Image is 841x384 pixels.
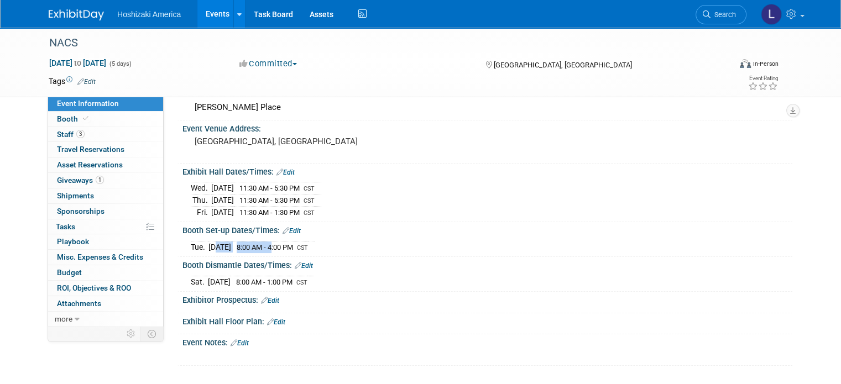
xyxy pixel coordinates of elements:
[748,76,778,81] div: Event Rating
[57,191,94,200] span: Shipments
[182,313,792,328] div: Exhibit Hall Floor Plan:
[55,314,72,323] span: more
[182,257,792,271] div: Booth Dismantle Dates/Times:
[182,120,792,134] div: Event Venue Address:
[211,182,234,194] td: [DATE]
[57,160,123,169] span: Asset Reservations
[49,9,104,20] img: ExhibitDay
[236,278,292,286] span: 8:00 AM - 1:00 PM
[57,299,101,308] span: Attachments
[83,115,88,122] i: Booth reservation complete
[191,206,211,218] td: Fri.
[45,33,717,53] div: NACS
[49,76,96,87] td: Tags
[208,241,231,253] td: [DATE]
[304,209,315,217] span: CST
[182,292,792,306] div: Exhibitor Prospectus:
[295,262,313,270] a: Edit
[48,281,163,296] a: ROI, Objectives & ROO
[231,339,249,347] a: Edit
[77,78,96,86] a: Edit
[182,334,792,349] div: Event Notes:
[208,276,231,287] td: [DATE]
[237,243,293,251] span: 8:00 AM - 4:00 PM
[671,57,779,74] div: Event Format
[239,208,300,217] span: 11:30 AM - 1:30 PM
[48,250,163,265] a: Misc. Expenses & Credits
[191,182,211,194] td: Wed.
[753,60,779,68] div: In-Person
[191,99,784,116] div: [PERSON_NAME] Place
[48,265,163,280] a: Budget
[48,157,163,172] a: Asset Reservations
[117,10,181,19] span: Hoshizaki America
[48,188,163,203] a: Shipments
[276,169,295,176] a: Edit
[48,127,163,142] a: Staff3
[48,296,163,311] a: Attachments
[261,297,279,304] a: Edit
[711,10,736,19] span: Search
[48,234,163,249] a: Playbook
[182,222,792,236] div: Booth Set-up Dates/Times:
[740,59,751,68] img: Format-Inperson.png
[297,244,308,251] span: CST
[48,219,163,234] a: Tasks
[57,253,143,261] span: Misc. Expenses & Credits
[72,59,83,67] span: to
[48,204,163,219] a: Sponsorships
[49,58,107,68] span: [DATE] [DATE]
[191,276,208,287] td: Sat.
[296,279,307,286] span: CST
[57,237,89,246] span: Playbook
[57,114,91,123] span: Booth
[48,312,163,327] a: more
[122,327,141,341] td: Personalize Event Tab Strip
[191,241,208,253] td: Tue.
[57,145,124,154] span: Travel Reservations
[182,164,792,178] div: Exhibit Hall Dates/Times:
[57,130,85,139] span: Staff
[195,136,425,146] pre: [GEOGRAPHIC_DATA], [GEOGRAPHIC_DATA]
[48,112,163,127] a: Booth
[56,222,75,231] span: Tasks
[236,58,301,70] button: Committed
[211,194,234,207] td: [DATE]
[761,4,782,25] img: Lori Northeim
[108,60,132,67] span: (5 days)
[57,207,105,215] span: Sponsorships
[191,194,211,207] td: Thu.
[57,176,104,185] span: Giveaways
[48,96,163,111] a: Event Information
[239,196,300,204] span: 11:30 AM - 5:30 PM
[57,99,119,108] span: Event Information
[304,185,315,192] span: CST
[76,130,85,138] span: 3
[304,197,315,204] span: CST
[211,206,234,218] td: [DATE]
[239,184,300,192] span: 11:30 AM - 5:30 PM
[57,268,82,277] span: Budget
[57,283,131,292] span: ROI, Objectives & ROO
[696,5,746,24] a: Search
[96,176,104,184] span: 1
[494,61,632,69] span: [GEOGRAPHIC_DATA], [GEOGRAPHIC_DATA]
[48,142,163,157] a: Travel Reservations
[283,227,301,235] a: Edit
[267,318,285,326] a: Edit
[48,173,163,188] a: Giveaways1
[141,327,164,341] td: Toggle Event Tabs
